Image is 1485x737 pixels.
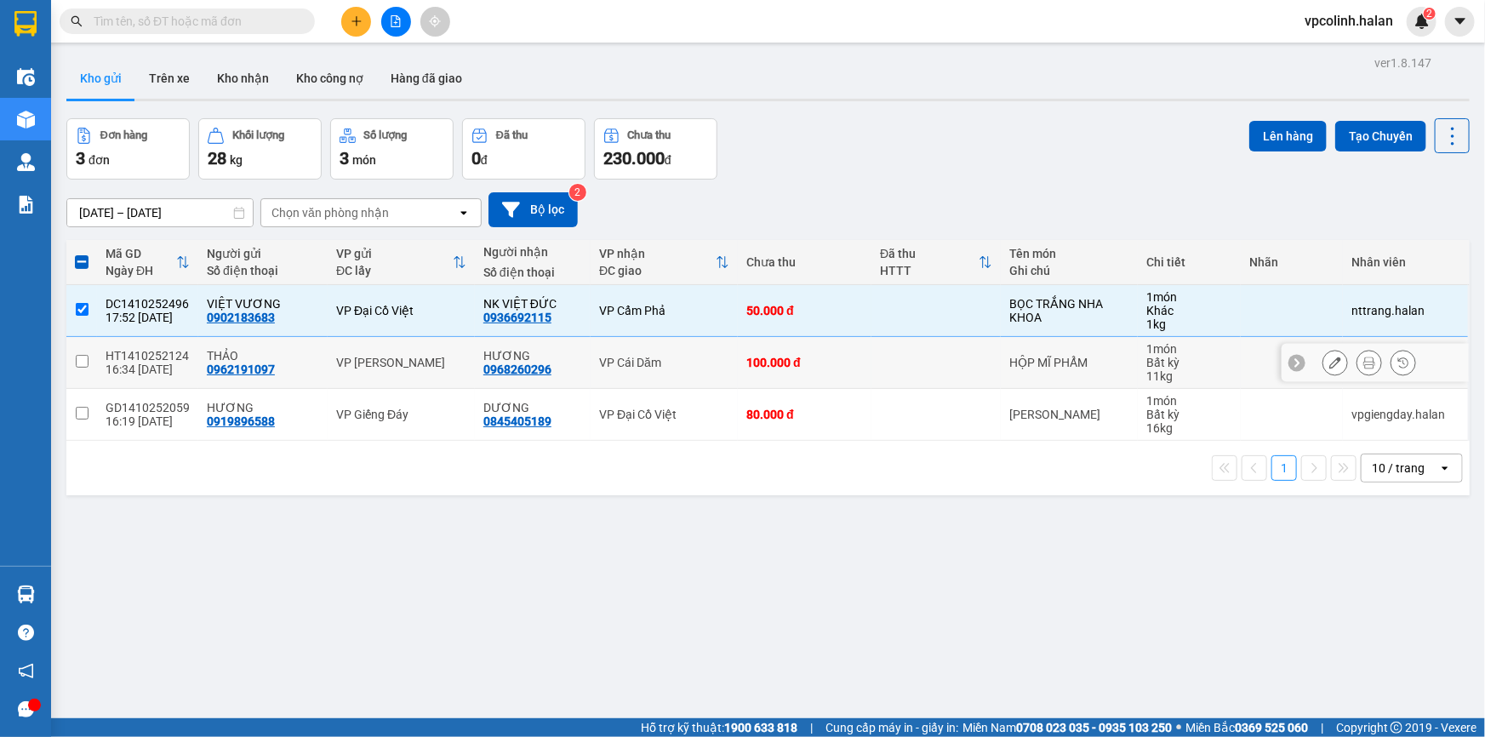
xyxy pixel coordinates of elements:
[377,58,476,99] button: Hàng đã giao
[106,297,190,311] div: DC1410252496
[746,408,863,421] div: 80.000 đ
[89,153,110,167] span: đơn
[207,264,319,277] div: Số điện thoại
[1321,718,1323,737] span: |
[429,15,441,27] span: aim
[283,58,377,99] button: Kho công nợ
[483,311,551,324] div: 0936692115
[336,408,466,421] div: VP Giếng Đáy
[1414,14,1430,29] img: icon-new-feature
[18,663,34,679] span: notification
[1438,461,1452,475] svg: open
[483,349,582,363] div: HƯƠNG
[962,718,1172,737] span: Miền Nam
[1146,255,1232,269] div: Chi tiết
[106,311,190,324] div: 17:52 [DATE]
[591,240,738,285] th: Toggle SortBy
[1009,297,1129,324] div: BỌC TRẮNG NHA KHOA
[1146,290,1232,304] div: 1 món
[1146,408,1232,421] div: Bất kỳ
[66,58,135,99] button: Kho gửi
[628,129,671,141] div: Chưa thu
[641,718,797,737] span: Hỗ trợ kỹ thuật:
[1453,14,1468,29] span: caret-down
[1235,721,1308,734] strong: 0369 525 060
[481,153,488,167] span: đ
[1146,369,1232,383] div: 11 kg
[1146,342,1232,356] div: 1 món
[100,129,147,141] div: Đơn hàng
[17,68,35,86] img: warehouse-icon
[594,118,717,180] button: Chưa thu230.000đ
[17,196,35,214] img: solution-icon
[599,408,729,421] div: VP Đại Cồ Việt
[1445,7,1475,37] button: caret-down
[364,129,408,141] div: Số lượng
[1176,724,1181,731] span: ⚪️
[1146,421,1232,435] div: 16 kg
[1374,54,1431,72] div: ver 1.8.147
[1016,721,1172,734] strong: 0708 023 035 - 0935 103 250
[1372,460,1425,477] div: 10 / trang
[488,192,578,227] button: Bộ lọc
[17,586,35,603] img: warehouse-icon
[746,356,863,369] div: 100.000 đ
[825,718,958,737] span: Cung cấp máy in - giấy in:
[94,12,294,31] input: Tìm tên, số ĐT hoặc mã đơn
[207,363,275,376] div: 0962191097
[67,199,253,226] input: Select a date range.
[483,266,582,279] div: Số điện thoại
[336,356,466,369] div: VP [PERSON_NAME]
[336,304,466,317] div: VP Đại Cồ Việt
[1146,304,1232,317] div: Khác
[232,129,284,141] div: Khối lượng
[71,15,83,27] span: search
[135,58,203,99] button: Trên xe
[106,414,190,428] div: 16:19 [DATE]
[340,148,349,169] span: 3
[381,7,411,37] button: file-add
[471,148,481,169] span: 0
[106,264,176,277] div: Ngày ĐH
[603,148,665,169] span: 230.000
[271,204,389,221] div: Chọn văn phòng nhận
[1249,121,1327,151] button: Lên hàng
[599,304,729,317] div: VP Cẩm Phả
[207,311,275,324] div: 0902183683
[208,148,226,169] span: 28
[420,7,450,37] button: aim
[17,111,35,129] img: warehouse-icon
[496,129,528,141] div: Đã thu
[1146,394,1232,408] div: 1 món
[880,264,979,277] div: HTTT
[1351,304,1459,317] div: nttrang.halan
[97,240,198,285] th: Toggle SortBy
[599,356,729,369] div: VP Cái Dăm
[599,247,716,260] div: VP nhận
[336,247,453,260] div: VP gửi
[341,7,371,37] button: plus
[1146,317,1232,331] div: 1 kg
[203,58,283,99] button: Kho nhận
[1391,722,1402,734] span: copyright
[871,240,1001,285] th: Toggle SortBy
[1009,408,1129,421] div: THÙNG SƠN
[599,264,716,277] div: ĐC giao
[1424,8,1436,20] sup: 2
[207,414,275,428] div: 0919896588
[1335,121,1426,151] button: Tạo Chuyến
[724,721,797,734] strong: 1900 633 818
[665,153,671,167] span: đ
[207,297,319,311] div: VIỆT VƯƠNG
[483,401,582,414] div: DƯƠNG
[106,349,190,363] div: HT1410252124
[746,255,863,269] div: Chưa thu
[328,240,475,285] th: Toggle SortBy
[76,148,85,169] span: 3
[457,206,471,220] svg: open
[1009,356,1129,369] div: HỘP MĨ PHẨM
[483,245,582,259] div: Người nhận
[1322,350,1348,375] div: Sửa đơn hàng
[1009,247,1129,260] div: Tên món
[18,701,34,717] span: message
